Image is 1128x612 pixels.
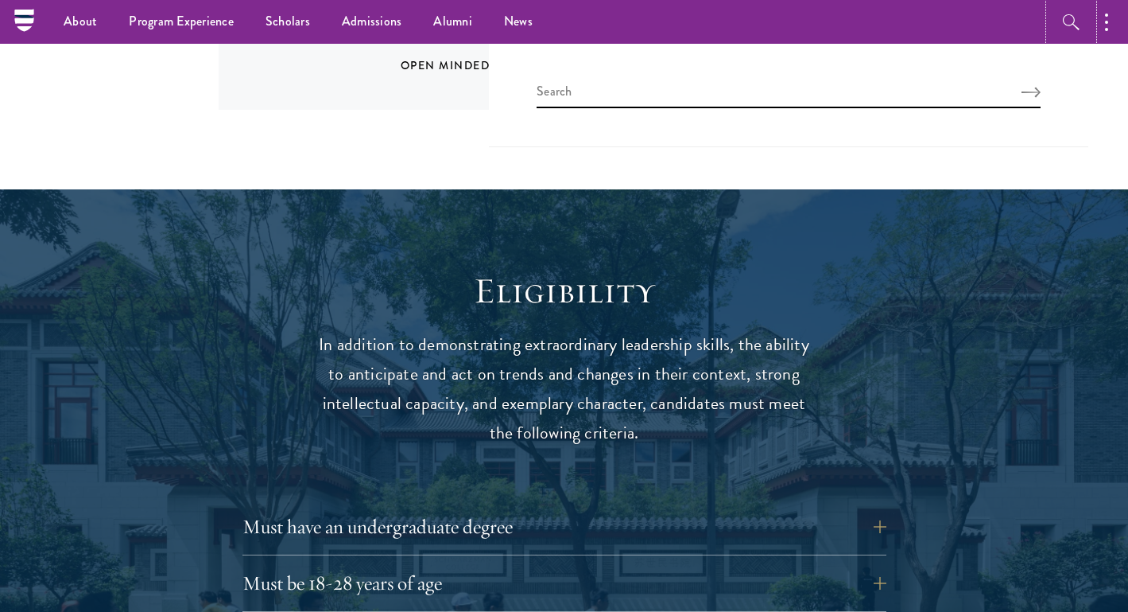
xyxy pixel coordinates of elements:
button: Search [1021,87,1041,98]
button: Must have an undergraduate degree [242,508,886,546]
button: Must be 18-28 years of age [242,564,886,602]
h2: Eligibility [318,269,811,314]
input: Search [537,82,1041,108]
div: Open Mindedness [401,57,568,73]
p: In addition to demonstrating extraordinary leadership skills, the ability to anticipate and act o... [318,330,811,448]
